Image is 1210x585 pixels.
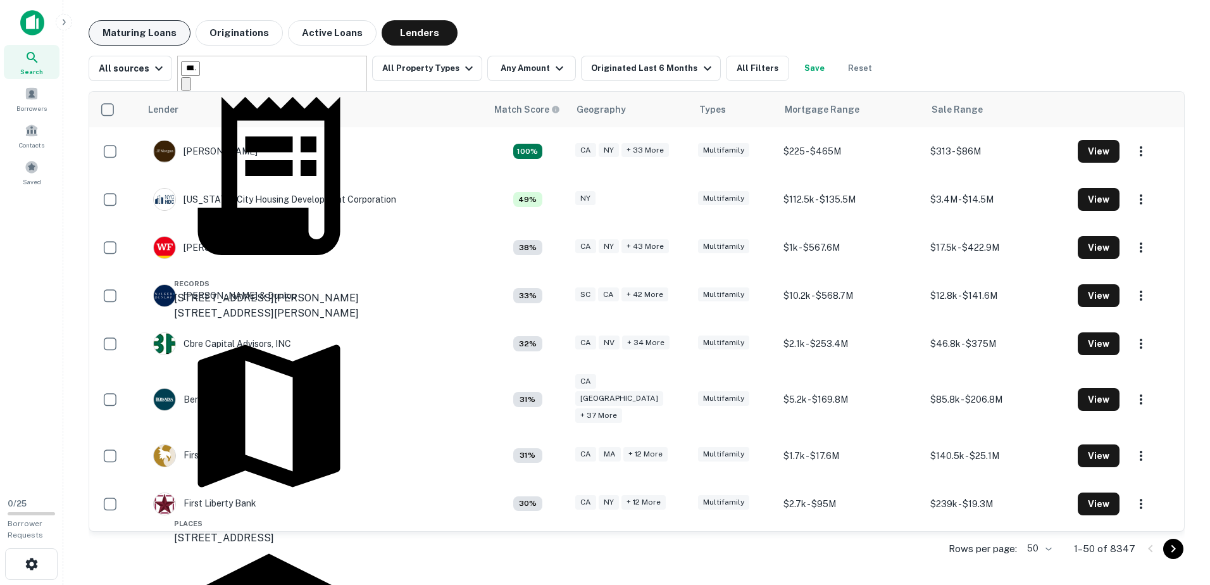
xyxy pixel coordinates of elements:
[154,189,175,210] img: picture
[698,239,749,254] div: Multifamily
[698,495,749,510] div: Multifamily
[99,61,166,76] div: All sources
[621,143,669,158] div: + 33 more
[154,333,175,355] img: picture
[777,127,924,175] td: $225 - $465M
[777,175,924,223] td: $112.5k - $135.5M
[513,240,542,255] div: Capitalize uses an advanced AI algorithm to match your search with the best lender. The match sco...
[575,447,596,462] div: CA
[932,102,983,117] div: Sale Range
[726,56,789,81] button: All Filters
[698,447,749,462] div: Multifamily
[569,92,692,127] th: Geography
[777,92,924,127] th: Mortgage Range
[153,188,396,211] div: [US_STATE] City Housing Development Corporation
[599,447,621,462] div: MA
[924,92,1071,127] th: Sale Range
[949,541,1017,557] p: Rows per page:
[1078,444,1120,467] button: View
[698,336,749,350] div: Multifamily
[23,177,41,187] span: Saved
[8,499,27,508] span: 0 / 25
[924,368,1071,432] td: $85.8k - $206.8M
[924,320,1071,368] td: $46.8k - $375M
[174,520,203,527] span: Places
[154,141,175,162] img: picture
[1147,484,1210,544] iframe: Chat Widget
[174,306,364,321] div: [STREET_ADDRESS][PERSON_NAME]
[777,320,924,368] td: $2.1k - $253.4M
[777,480,924,528] td: $2.7k - $95M
[8,519,43,539] span: Borrower Requests
[174,531,364,546] div: [STREET_ADDRESS]
[575,391,663,406] div: [GEOGRAPHIC_DATA]
[513,144,542,159] div: Capitalize uses an advanced AI algorithm to match your search with the best lender. The match sco...
[513,448,542,463] div: Capitalize uses an advanced AI algorithm to match your search with the best lender. The match sco...
[598,287,619,302] div: CA
[698,143,749,158] div: Multifamily
[148,102,178,117] div: Lender
[4,82,59,116] a: Borrowers
[4,118,59,153] a: Contacts
[513,192,542,207] div: Capitalize uses an advanced AI algorithm to match your search with the best lender. The match sco...
[575,408,622,423] div: + 37 more
[575,143,596,158] div: CA
[575,495,596,510] div: CA
[599,336,620,350] div: NV
[924,480,1071,528] td: $239k - $19.3M
[575,374,596,389] div: CA
[288,20,377,46] button: Active Loans
[89,20,190,46] button: Maturing Loans
[494,103,560,116] div: Capitalize uses an advanced AI algorithm to match your search with the best lender. The match sco...
[777,272,924,320] td: $10.2k - $568.7M
[599,143,619,158] div: NY
[513,288,542,303] div: Capitalize uses an advanced AI algorithm to match your search with the best lender. The match sco...
[89,56,172,81] button: All sources
[1078,493,1120,515] button: View
[575,239,596,254] div: CA
[785,102,859,117] div: Mortgage Range
[154,237,175,258] img: picture
[513,496,542,512] div: Capitalize uses an advanced AI algorithm to match your search with the best lender. The match sco...
[698,287,749,302] div: Multifamily
[4,155,59,189] div: Saved
[1078,140,1120,163] button: View
[698,391,749,406] div: Multifamily
[154,285,175,306] img: picture
[623,447,668,462] div: + 12 more
[621,495,666,510] div: + 12 more
[153,332,291,355] div: Cbre Capital Advisors, INC
[777,432,924,480] td: $1.7k - $17.6M
[840,56,880,81] button: Reset
[577,102,626,117] div: Geography
[154,389,175,410] img: picture
[924,432,1071,480] td: $140.5k - $25.1M
[487,56,576,81] button: Any Amount
[153,388,220,411] div: Berkadia
[777,223,924,272] td: $1k - $567.6M
[4,45,59,79] a: Search
[794,56,835,81] button: Save your search to get updates of matches that match your search criteria.
[154,445,175,467] img: picture
[513,392,542,407] div: Capitalize uses an advanced AI algorithm to match your search with the best lender. The match sco...
[924,127,1071,175] td: $313 - $86M
[1078,284,1120,307] button: View
[599,495,619,510] div: NY
[196,20,283,46] button: Originations
[140,92,487,127] th: Lender
[1022,539,1054,558] div: 50
[372,56,482,81] button: All Property Types
[621,239,669,254] div: + 43 more
[153,236,284,259] div: [PERSON_NAME] Fargo
[382,20,458,46] button: Lenders
[924,175,1071,223] td: $3.4M - $14.5M
[16,103,47,113] span: Borrowers
[19,140,44,150] span: Contacts
[621,287,668,302] div: + 42 more
[777,368,924,432] td: $5.2k - $169.8M
[575,191,596,206] div: NY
